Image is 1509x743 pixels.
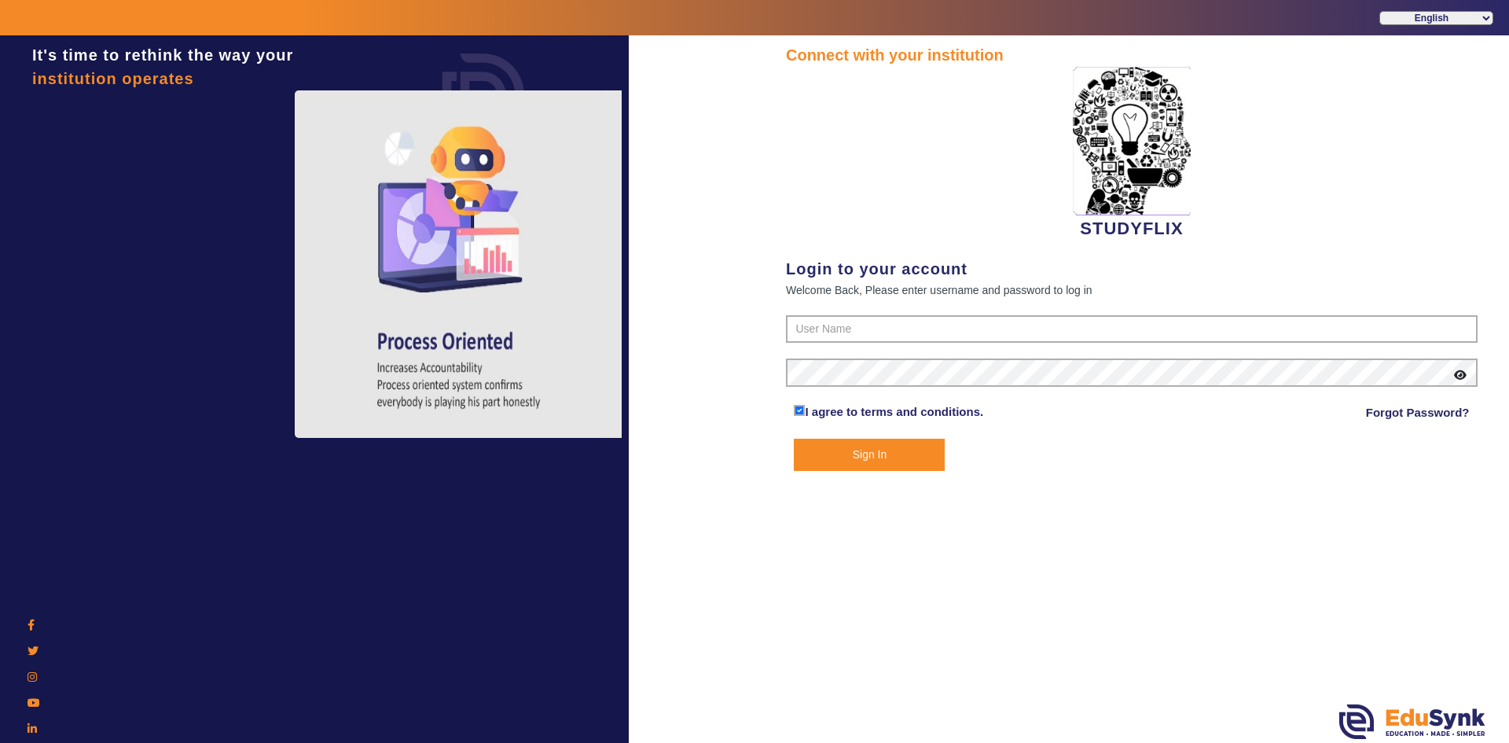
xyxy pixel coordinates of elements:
[1073,67,1191,215] img: 2da83ddf-6089-4dce-a9e2-416746467bdd
[32,70,194,87] span: institution operates
[786,315,1478,344] input: User Name
[424,35,542,153] img: login.png
[1366,403,1470,422] a: Forgot Password?
[786,257,1478,281] div: Login to your account
[32,46,293,64] span: It's time to rethink the way your
[786,43,1478,67] div: Connect with your institution
[1339,704,1485,739] img: edusynk.png
[794,439,945,471] button: Sign In
[786,67,1478,241] div: STUDYFLIX
[786,281,1478,300] div: Welcome Back, Please enter username and password to log in
[295,90,625,438] img: login4.png
[805,405,983,418] a: I agree to terms and conditions.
